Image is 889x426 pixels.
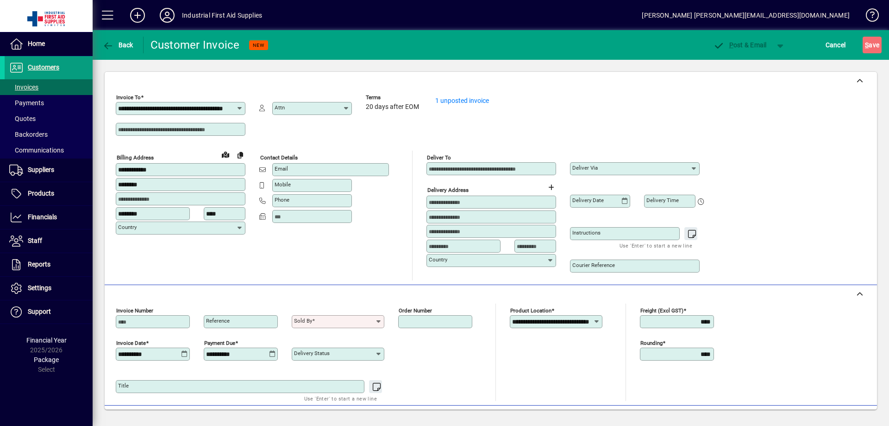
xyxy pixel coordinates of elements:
a: Communications [5,142,93,158]
mat-label: Delivery date [572,197,604,203]
span: Communications [9,146,64,154]
mat-label: Delivery time [646,197,679,203]
mat-label: Invoice number [116,307,153,314]
mat-label: Invoice date [116,340,146,346]
span: Back [102,41,133,49]
span: Backorders [9,131,48,138]
span: P [729,41,733,49]
mat-label: Rounding [640,340,663,346]
span: Terms [366,95,421,101]
mat-label: Deliver via [572,165,598,171]
button: Post & Email [708,37,771,53]
div: Customer Invoice [150,38,240,52]
a: Settings [5,277,93,300]
div: [PERSON_NAME] [PERSON_NAME][EMAIL_ADDRESS][DOMAIN_NAME] [642,8,850,23]
mat-label: Delivery status [294,350,330,356]
a: Suppliers [5,159,93,182]
mat-label: Courier Reference [572,262,615,268]
button: Choose address [544,180,558,195]
span: Quotes [9,115,36,122]
mat-hint: Use 'Enter' to start a new line [304,393,377,404]
mat-label: Email [275,165,288,172]
span: Staff [28,237,42,244]
span: ave [865,38,879,52]
span: Financial Year [26,337,67,344]
a: View on map [218,147,233,162]
button: Save [863,37,882,53]
mat-label: Invoice To [116,94,141,101]
mat-label: Freight (excl GST) [640,307,683,314]
a: Payments [5,95,93,111]
span: NEW [253,42,264,48]
a: Knowledge Base [859,2,877,32]
a: Products [5,182,93,205]
button: Add [123,7,152,24]
button: Cancel [823,37,848,53]
a: 1 unposted invoice [435,97,489,104]
button: Back [100,37,136,53]
mat-label: Product location [510,307,551,314]
mat-label: Country [429,256,447,263]
mat-label: Title [118,382,129,389]
span: Settings [28,284,51,292]
mat-label: Payment due [204,340,235,346]
mat-label: Deliver To [427,154,451,161]
a: Backorders [5,127,93,142]
mat-label: Sold by [294,318,312,324]
mat-label: Order number [399,307,432,314]
mat-label: Country [118,224,137,230]
mat-hint: Use 'Enter' to start a new line [620,240,692,251]
a: Home [5,32,93,56]
span: ost & Email [713,41,767,49]
mat-label: Reference [206,318,230,324]
span: Payments [9,99,44,107]
a: Financials [5,206,93,229]
span: Reports [28,261,50,268]
mat-label: Phone [275,197,289,203]
div: Industrial First Aid Supplies [182,8,262,23]
span: Financials [28,213,57,221]
a: Quotes [5,111,93,127]
span: Package [34,356,59,363]
span: Support [28,308,51,315]
a: Support [5,300,93,324]
mat-label: Instructions [572,229,601,236]
button: Copy to Delivery address [233,147,248,162]
span: Products [28,190,54,197]
span: Invoices [9,83,38,91]
mat-label: Mobile [275,181,291,188]
a: Invoices [5,79,93,95]
a: Staff [5,229,93,253]
span: Cancel [826,38,846,52]
span: Customers [28,64,59,71]
span: S [865,41,869,49]
mat-label: Attn [275,104,285,111]
span: Home [28,40,45,47]
app-page-header-button: Back [93,37,144,53]
span: Suppliers [28,166,54,173]
a: Reports [5,253,93,276]
span: 20 days after EOM [366,103,419,111]
button: Profile [152,7,182,24]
